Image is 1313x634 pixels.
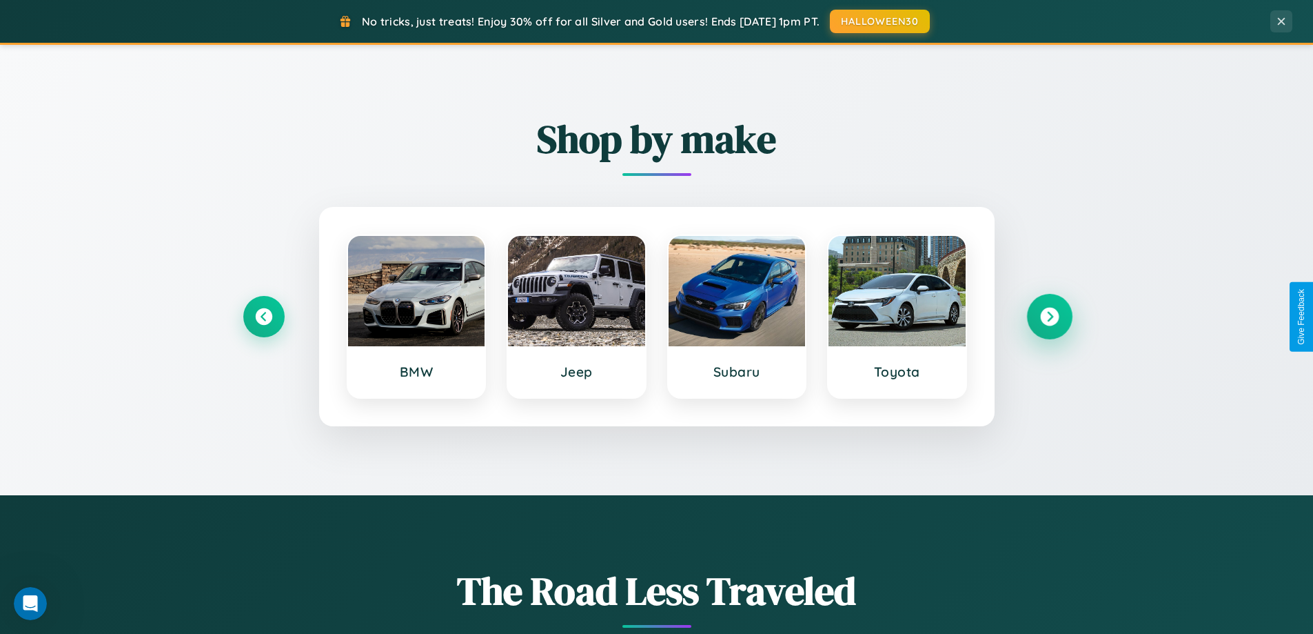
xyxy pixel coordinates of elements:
div: Give Feedback [1296,289,1306,345]
h2: Shop by make [243,112,1070,166]
span: No tricks, just treats! Enjoy 30% off for all Silver and Gold users! Ends [DATE] 1pm PT. [362,14,820,28]
h3: Jeep [522,364,631,380]
h3: Toyota [842,364,952,380]
h1: The Road Less Traveled [243,564,1070,617]
h3: Subaru [682,364,792,380]
h3: BMW [362,364,471,380]
button: HALLOWEEN30 [830,10,930,33]
iframe: Intercom live chat [14,587,47,620]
